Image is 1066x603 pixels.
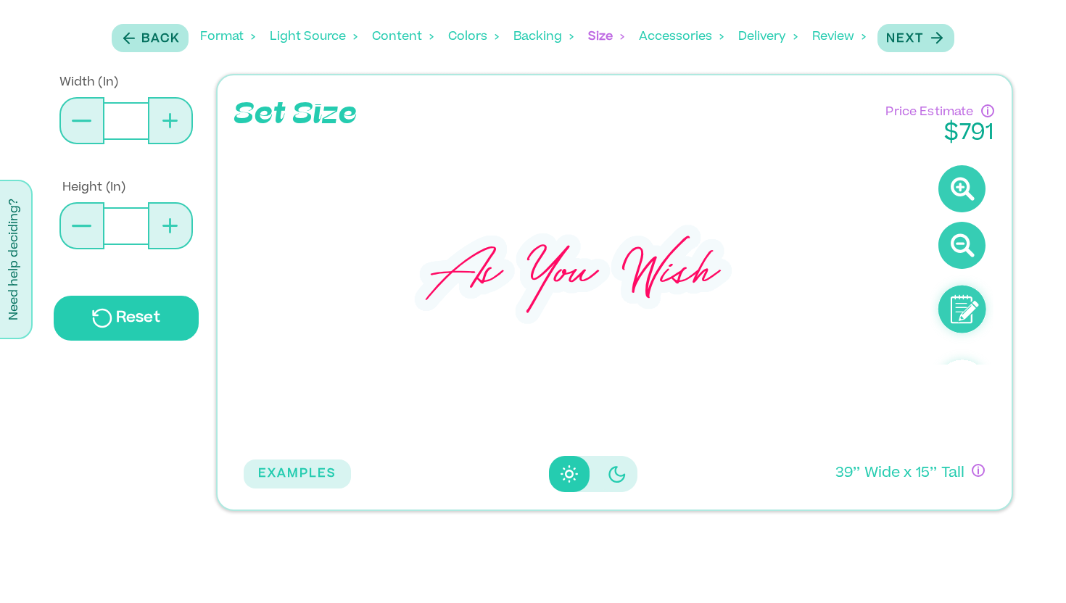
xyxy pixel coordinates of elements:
[200,14,255,59] div: Format
[588,14,624,59] div: Size
[885,121,993,147] p: $ 791
[877,24,954,52] button: Next
[270,14,358,59] div: Light Source
[886,30,924,48] p: Next
[116,307,160,329] p: Reset
[885,100,973,121] p: Price Estimate
[738,14,798,59] div: Delivery
[639,14,724,59] div: Accessories
[835,464,965,485] p: 39 ’’ Wide x 15 ’’ Tall
[62,179,199,196] p: Height (In)
[59,74,199,91] p: Width (In)
[235,93,357,136] p: Set Size
[993,533,1066,603] iframe: Chat Widget
[812,14,866,59] div: Review
[112,24,189,52] button: Back
[513,14,574,59] div: Backing
[372,14,434,59] div: Content
[141,30,180,48] p: Back
[244,459,351,488] button: EXAMPLES
[549,456,637,492] div: Disabled elevation buttons
[448,14,499,59] div: Colors
[972,464,985,477] div: If you have questions about size, or if you can’t design exactly what you want here, no worries! ...
[981,104,994,117] div: Have questions about pricing or just need a human touch? Go through the process and submit an inq...
[381,210,767,343] div: As You Wish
